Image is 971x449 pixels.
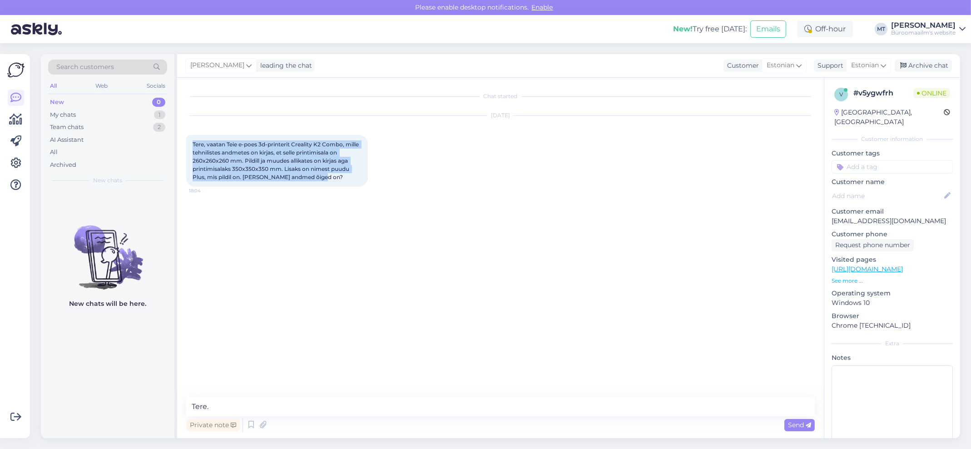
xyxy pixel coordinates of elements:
[186,397,815,416] textarea: Tere.
[50,123,84,132] div: Team chats
[7,61,25,79] img: Askly Logo
[50,148,58,157] div: All
[832,277,953,285] p: See more ...
[832,353,953,363] p: Notes
[193,141,360,180] span: Tere, vaatan Teie e-poes 3d-printerit Creality K2 Combo, mille tehnilistes andmetes on kirjas, et...
[190,60,244,70] span: [PERSON_NAME]
[153,123,165,132] div: 2
[832,207,953,216] p: Customer email
[853,88,913,99] div: # v5ygwfrh
[832,298,953,308] p: Windows 10
[832,135,953,143] div: Customer information
[832,177,953,187] p: Customer name
[891,22,966,36] a: [PERSON_NAME]Büroomaailm's website
[750,20,786,38] button: Emails
[189,187,223,194] span: 18:04
[895,60,952,72] div: Archive chat
[186,111,815,120] div: [DATE]
[50,135,84,145] div: AI Assistant
[832,321,953,330] p: Chrome [TECHNICAL_ID]
[797,21,853,37] div: Off-hour
[834,108,944,127] div: [GEOGRAPHIC_DATA], [GEOGRAPHIC_DATA]
[891,29,956,36] div: Büroomaailm's website
[145,80,167,92] div: Socials
[94,80,110,92] div: Web
[788,421,811,429] span: Send
[186,92,815,100] div: Chat started
[832,311,953,321] p: Browser
[832,255,953,264] p: Visited pages
[875,23,887,35] div: MT
[832,265,903,273] a: [URL][DOMAIN_NAME]
[839,91,843,98] span: v
[832,339,953,348] div: Extra
[56,62,114,72] span: Search customers
[50,160,76,170] div: Archived
[673,25,693,33] b: New!
[891,22,956,29] div: [PERSON_NAME]
[851,60,879,70] span: Estonian
[723,61,759,70] div: Customer
[69,299,146,309] p: New chats will be here.
[50,110,76,120] div: My chats
[814,61,843,70] div: Support
[257,61,312,70] div: leading the chat
[673,24,747,35] div: Try free [DATE]:
[529,3,556,11] span: Enable
[832,216,953,226] p: [EMAIL_ADDRESS][DOMAIN_NAME]
[767,60,794,70] span: Estonian
[913,88,950,98] span: Online
[832,289,953,298] p: Operating system
[832,191,942,201] input: Add name
[832,239,914,251] div: Request phone number
[41,209,174,291] img: No chats
[832,229,953,239] p: Customer phone
[832,149,953,158] p: Customer tags
[186,419,240,431] div: Private note
[50,98,64,107] div: New
[48,80,59,92] div: All
[154,110,165,120] div: 1
[152,98,165,107] div: 0
[93,176,122,185] span: New chats
[832,160,953,174] input: Add a tag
